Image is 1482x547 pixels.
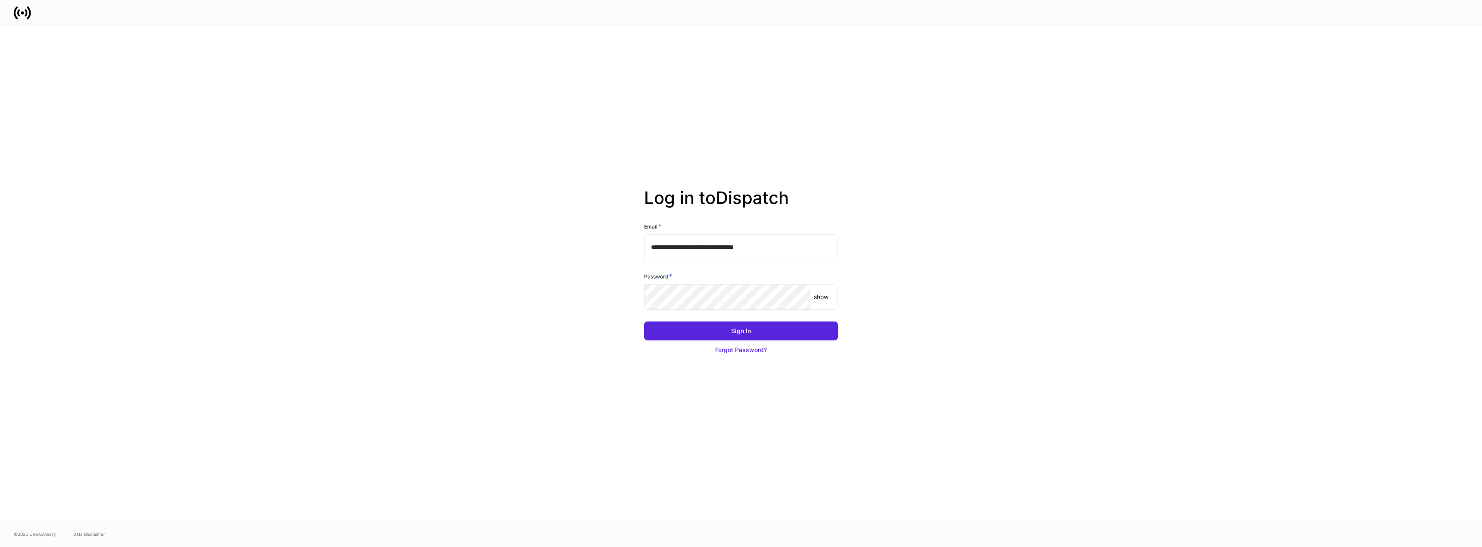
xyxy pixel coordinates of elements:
h6: Password [644,272,672,281]
span: © 2025 OneAdvisory [14,531,56,538]
h2: Log in to Dispatch [644,188,838,222]
a: Data Disclaimer [73,531,105,538]
div: Sign In [731,327,751,335]
p: show [814,293,828,301]
button: Forgot Password? [644,340,838,359]
h6: Email [644,222,661,231]
div: Forgot Password? [715,346,767,354]
button: Sign In [644,321,838,340]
